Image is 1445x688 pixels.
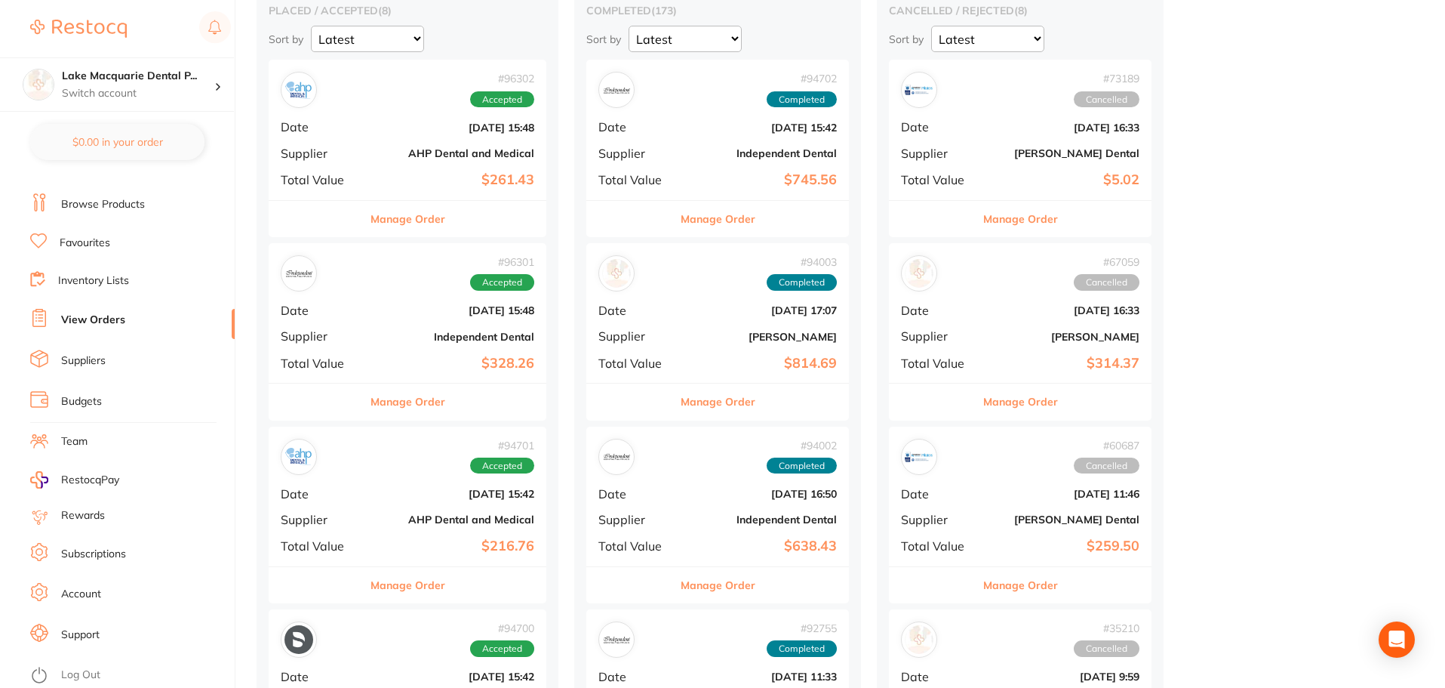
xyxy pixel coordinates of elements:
[1074,91,1139,108] span: Cancelled
[62,69,214,84] h4: Lake Macquarie Dental Practice
[905,443,933,471] img: Erskine Dental
[284,259,313,288] img: Independent Dental
[30,11,127,46] a: Restocq Logo
[598,513,674,526] span: Supplier
[374,172,534,188] b: $261.43
[58,273,129,288] a: Inventory Lists
[905,76,933,104] img: Erskine Dental
[281,487,361,501] span: Date
[470,91,534,108] span: Accepted
[889,4,1151,17] h2: cancelled / rejected ( 8 )
[686,488,837,500] b: [DATE] 16:50
[281,329,361,343] span: Supplier
[598,356,674,370] span: Total Value
[61,508,105,523] a: Rewards
[598,304,674,317] span: Date
[598,173,674,187] span: Total Value
[598,120,674,134] span: Date
[901,147,976,160] span: Supplier
[30,664,230,688] button: Log Out
[281,304,361,317] span: Date
[1074,440,1139,452] span: # 60687
[988,147,1139,159] b: [PERSON_NAME] Dental
[374,356,534,372] b: $328.26
[281,120,361,134] span: Date
[686,538,837,554] b: $638.43
[470,640,534,657] span: Accepted
[901,487,976,501] span: Date
[598,147,674,160] span: Supplier
[1074,622,1139,634] span: # 35210
[370,201,445,237] button: Manage Order
[374,671,534,683] b: [DATE] 15:42
[61,197,145,212] a: Browse Products
[374,514,534,526] b: AHP Dental and Medical
[61,668,100,683] a: Log Out
[767,640,837,657] span: Completed
[374,122,534,134] b: [DATE] 15:48
[681,201,755,237] button: Manage Order
[598,487,674,501] span: Date
[901,513,976,526] span: Supplier
[269,243,546,421] div: Independent Dental#96301AcceptedDate[DATE] 15:48SupplierIndependent DentalTotal Value$328.26Manag...
[1379,622,1415,658] div: Open Intercom Messenger
[23,69,54,100] img: Lake Macquarie Dental Practice
[983,201,1058,237] button: Manage Order
[370,567,445,603] button: Manage Order
[1074,256,1139,268] span: # 67059
[61,628,100,643] a: Support
[470,256,534,268] span: # 96301
[1074,274,1139,291] span: Cancelled
[686,671,837,683] b: [DATE] 11:33
[374,331,534,343] b: Independent Dental
[284,443,313,471] img: AHP Dental and Medical
[686,122,837,134] b: [DATE] 15:42
[901,304,976,317] span: Date
[281,147,361,160] span: Supplier
[30,124,204,160] button: $0.00 in your order
[602,259,631,288] img: Henry Schein Halas
[901,120,976,134] span: Date
[988,172,1139,188] b: $5.02
[1074,73,1139,85] span: # 73189
[281,356,361,370] span: Total Value
[988,356,1139,372] b: $314.37
[767,91,837,108] span: Completed
[470,440,534,452] span: # 94701
[30,471,48,489] img: RestocqPay
[470,458,534,474] span: Accepted
[281,670,361,683] span: Date
[602,625,631,654] img: Independent Dental
[901,539,976,553] span: Total Value
[61,394,102,409] a: Budgets
[901,670,976,683] span: Date
[598,539,674,553] span: Total Value
[374,304,534,316] b: [DATE] 15:48
[988,671,1139,683] b: [DATE] 9:59
[470,622,534,634] span: # 94700
[60,236,110,251] a: Favourites
[61,313,125,328] a: View Orders
[681,384,755,420] button: Manage Order
[586,32,621,46] p: Sort by
[983,384,1058,420] button: Manage Order
[767,622,837,634] span: # 92755
[905,625,933,654] img: Henry Schein Halas
[686,514,837,526] b: Independent Dental
[889,32,924,46] p: Sort by
[61,547,126,562] a: Subscriptions
[901,329,976,343] span: Supplier
[62,86,214,101] p: Switch account
[284,625,313,654] img: Dentsply Sirona
[988,488,1139,500] b: [DATE] 11:46
[602,443,631,471] img: Independent Dental
[767,458,837,474] span: Completed
[269,32,303,46] p: Sort by
[374,538,534,554] b: $216.76
[767,274,837,291] span: Completed
[767,256,837,268] span: # 94003
[1074,458,1139,474] span: Cancelled
[988,304,1139,316] b: [DATE] 16:33
[61,587,101,602] a: Account
[470,73,534,85] span: # 96302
